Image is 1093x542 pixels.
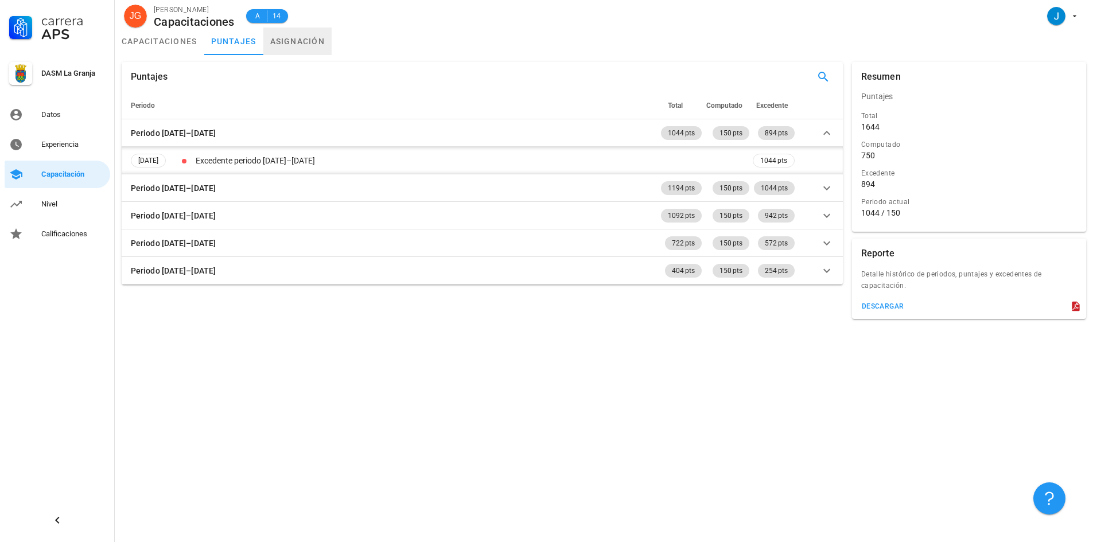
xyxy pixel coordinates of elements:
[5,220,110,248] a: Calificaciones
[857,298,909,314] button: descargar
[272,10,281,22] span: 14
[765,264,788,278] span: 254 pts
[672,236,695,250] span: 722 pts
[253,10,262,22] span: A
[719,236,742,250] span: 150 pts
[706,102,742,110] span: Computado
[124,5,147,28] div: avatar
[131,182,216,194] div: Periodo [DATE]–[DATE]
[41,200,106,209] div: Nivel
[861,150,875,161] div: 750
[719,181,742,195] span: 150 pts
[5,101,110,128] a: Datos
[760,154,787,167] span: 1044 pts
[765,236,788,250] span: 572 pts
[672,264,695,278] span: 404 pts
[752,92,797,119] th: Excedente
[861,179,875,189] div: 894
[1047,7,1065,25] div: avatar
[861,239,894,268] div: Reporte
[861,196,1077,208] div: Periodo actual
[852,83,1086,110] div: Puntajes
[131,102,155,110] span: Periodo
[122,92,659,119] th: Periodo
[263,28,332,55] a: asignación
[193,147,750,174] td: Excedente periodo [DATE]–[DATE]
[41,140,106,149] div: Experiencia
[41,28,106,41] div: APS
[861,208,1077,218] div: 1044 / 150
[765,126,788,140] span: 894 pts
[852,268,1086,298] div: Detalle histórico de periodos, puntajes y excedentes de capacitación.
[41,110,106,119] div: Datos
[704,92,752,119] th: Computado
[41,14,106,28] div: Carrera
[668,102,683,110] span: Total
[861,167,1077,179] div: Excedente
[719,126,742,140] span: 150 pts
[668,126,695,140] span: 1044 pts
[5,190,110,218] a: Nivel
[861,302,904,310] div: descargar
[115,28,204,55] a: capacitaciones
[861,110,1077,122] div: Total
[41,170,106,179] div: Capacitación
[138,154,158,167] span: [DATE]
[765,209,788,223] span: 942 pts
[131,62,168,92] div: Puntajes
[719,209,742,223] span: 150 pts
[861,62,901,92] div: Resumen
[130,5,141,28] span: JG
[204,28,263,55] a: puntajes
[5,161,110,188] a: Capacitación
[719,264,742,278] span: 150 pts
[41,69,106,78] div: DASM La Granja
[668,209,695,223] span: 1092 pts
[756,102,788,110] span: Excedente
[861,139,1077,150] div: Computado
[761,181,788,195] span: 1044 pts
[154,15,235,28] div: Capacitaciones
[131,209,216,222] div: Periodo [DATE]–[DATE]
[5,131,110,158] a: Experiencia
[861,122,880,132] div: 1644
[668,181,695,195] span: 1194 pts
[131,127,216,139] div: Periodo [DATE]–[DATE]
[154,4,235,15] div: [PERSON_NAME]
[659,92,704,119] th: Total
[131,264,216,277] div: Periodo [DATE]–[DATE]
[131,237,216,249] div: Periodo [DATE]–[DATE]
[41,229,106,239] div: Calificaciones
